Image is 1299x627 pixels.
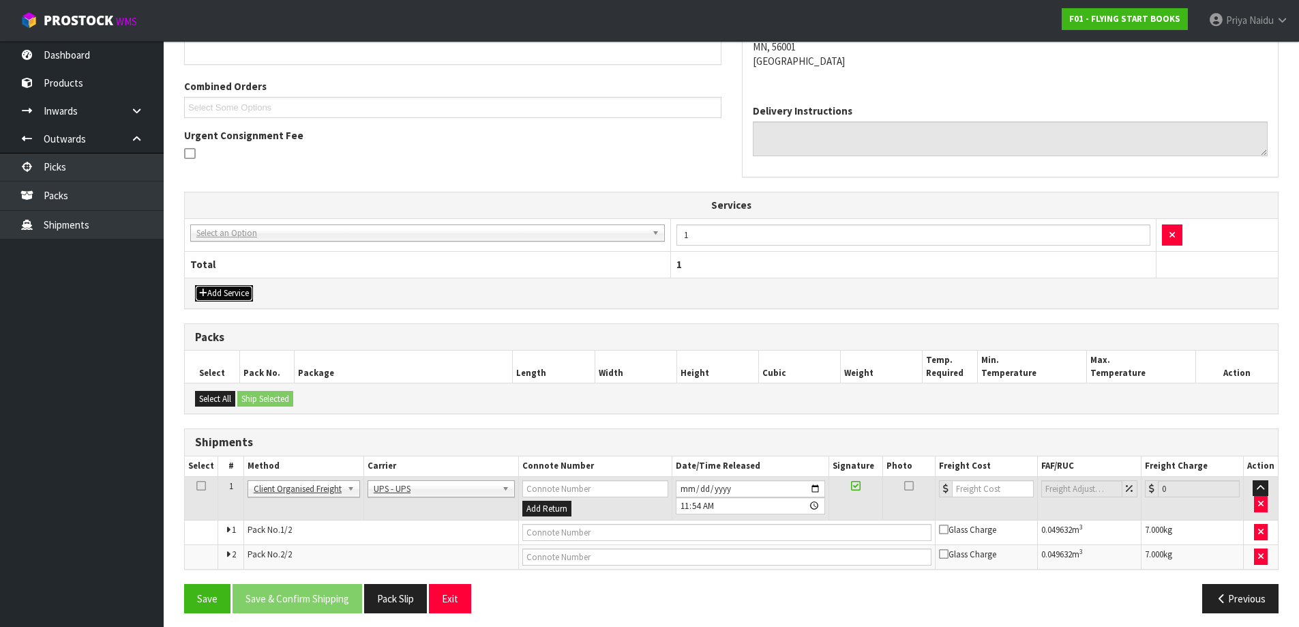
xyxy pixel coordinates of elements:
[513,351,595,383] th: Length
[195,331,1268,344] h3: Packs
[195,285,253,302] button: Add Service
[923,351,977,383] th: Temp. Required
[1243,456,1278,476] th: Action
[522,549,931,566] input: Connote Number
[195,436,1268,449] h3: Shipments
[939,549,996,560] span: Glass Charge
[1141,456,1243,476] th: Freight Charge
[364,456,519,476] th: Carrier
[1038,545,1141,570] td: m
[239,351,294,383] th: Pack No.
[429,584,471,613] button: Exit
[254,481,342,497] span: Client Organised Freight
[1226,14,1247,27] span: Priya
[184,128,303,143] label: Urgent Consignment Fee
[1202,584,1279,613] button: Previous
[1041,524,1072,536] span: 0.049632
[977,351,1086,383] th: Min. Temperature
[522,524,931,541] input: Connote Number
[676,258,682,271] span: 1
[522,480,668,497] input: Connote Number
[1145,549,1163,560] span: 7.000
[1086,351,1195,383] th: Max. Temperature
[1041,480,1122,497] input: Freight Adjustment
[364,584,427,613] button: Pack Slip
[676,351,758,383] th: Height
[1079,547,1083,556] sup: 3
[44,12,113,29] span: ProStock
[229,480,233,492] span: 1
[1145,524,1163,536] span: 7.000
[935,456,1037,476] th: Freight Cost
[244,456,364,476] th: Method
[374,481,496,497] span: UPS - UPS
[184,79,267,93] label: Combined Orders
[233,584,362,613] button: Save & Confirm Shipping
[522,501,571,517] button: Add Return
[237,391,293,407] button: Ship Selected
[882,456,935,476] th: Photo
[939,524,996,536] span: Glass Charge
[841,351,923,383] th: Weight
[1038,456,1141,476] th: FAF/RUC
[759,351,841,383] th: Cubic
[1069,13,1180,25] strong: F01 - FLYING START BOOKS
[244,521,519,545] td: Pack No.
[1196,351,1278,383] th: Action
[195,391,235,407] button: Select All
[1249,14,1274,27] span: Naidu
[116,15,137,28] small: WMS
[244,545,519,570] td: Pack No.
[294,351,513,383] th: Package
[232,524,236,536] span: 1
[595,351,676,383] th: Width
[753,104,852,118] label: Delivery Instructions
[1041,549,1072,560] span: 0.049632
[280,549,292,560] span: 2/2
[828,456,882,476] th: Signature
[1141,521,1243,545] td: kg
[20,12,38,29] img: cube-alt.png
[280,524,292,536] span: 1/2
[1062,8,1188,30] a: F01 - FLYING START BOOKS
[1038,521,1141,545] td: m
[218,456,244,476] th: #
[185,351,239,383] th: Select
[185,456,218,476] th: Select
[196,225,646,242] span: Select an Option
[1158,480,1240,497] input: Freight Charge
[185,192,1278,218] th: Services
[184,584,230,613] button: Save
[518,456,672,476] th: Connote Number
[232,549,236,560] span: 2
[952,480,1034,497] input: Freight Cost
[185,252,670,278] th: Total
[1079,523,1083,531] sup: 3
[672,456,829,476] th: Date/Time Released
[1141,545,1243,570] td: kg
